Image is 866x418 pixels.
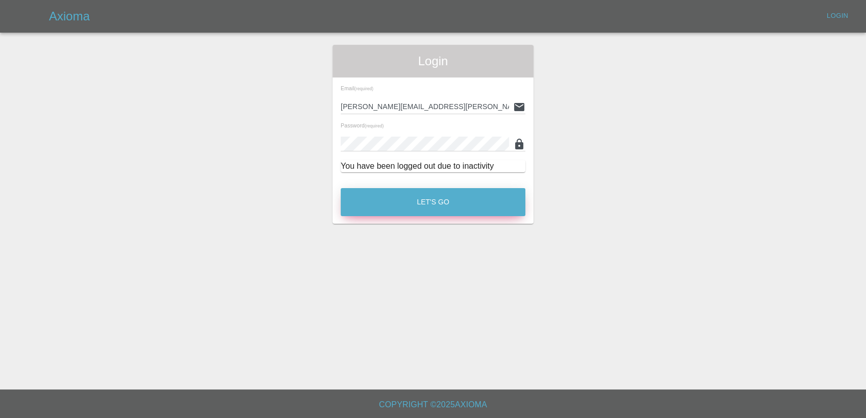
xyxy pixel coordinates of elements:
[354,87,373,91] small: (required)
[341,160,525,172] div: You have been logged out due to inactivity
[341,85,373,91] span: Email
[341,53,525,69] span: Login
[49,8,90,24] h5: Axioma
[8,398,858,412] h6: Copyright © 2025 Axioma
[341,188,525,216] button: Let's Go
[365,124,384,128] small: (required)
[821,8,854,24] a: Login
[341,122,384,128] span: Password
